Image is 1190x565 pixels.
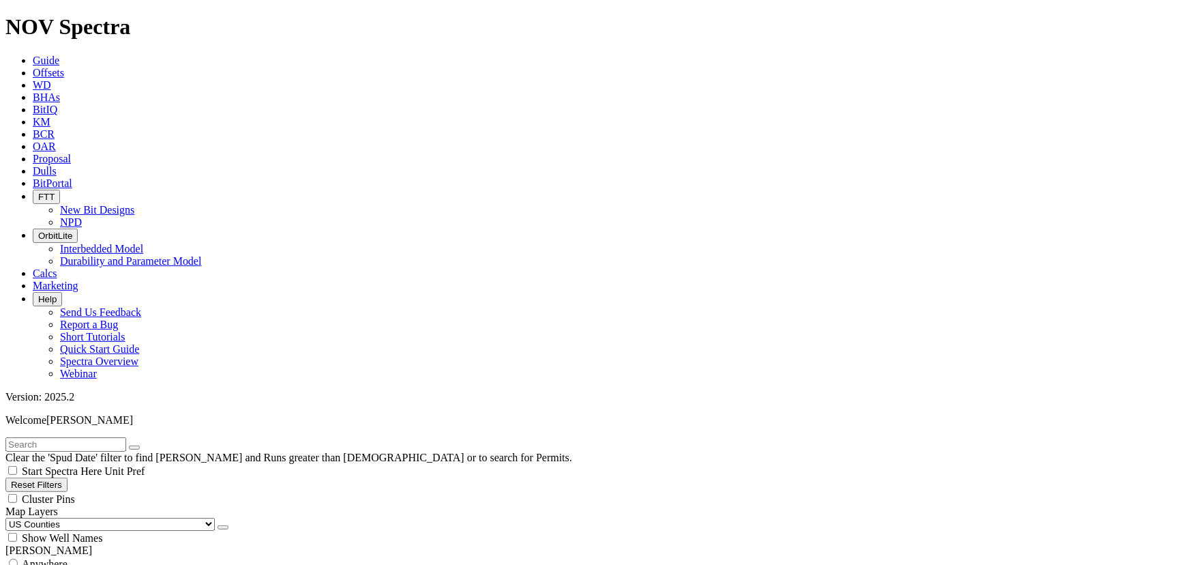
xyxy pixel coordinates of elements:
a: Send Us Feedback [60,306,141,318]
a: Dulls [33,165,57,177]
a: NPD [60,216,82,228]
a: BitPortal [33,177,72,189]
a: BitIQ [33,104,57,115]
button: Reset Filters [5,478,68,492]
span: Clear the 'Spud Date' filter to find [PERSON_NAME] and Runs greater than [DEMOGRAPHIC_DATA] or to... [5,452,572,463]
a: Webinar [60,368,97,379]
span: Map Layers [5,506,58,517]
span: Help [38,294,57,304]
a: WD [33,79,51,91]
a: Durability and Parameter Model [60,255,202,267]
span: FTT [38,192,55,202]
a: OAR [33,141,56,152]
div: [PERSON_NAME] [5,545,1185,557]
span: OrbitLite [38,231,72,241]
a: Spectra Overview [60,356,138,367]
button: OrbitLite [33,229,78,243]
a: Short Tutorials [60,331,125,343]
a: Quick Start Guide [60,343,139,355]
input: Search [5,437,126,452]
span: [PERSON_NAME] [46,414,133,426]
a: Report a Bug [60,319,118,330]
a: Proposal [33,153,71,164]
span: Start Spectra Here [22,465,102,477]
a: Calcs [33,267,57,279]
span: Show Well Names [22,532,102,544]
a: Interbedded Model [60,243,143,255]
button: FTT [33,190,60,204]
a: Offsets [33,67,64,78]
button: Help [33,292,62,306]
p: Welcome [5,414,1185,426]
a: BHAs [33,91,60,103]
div: Version: 2025.2 [5,391,1185,403]
a: BCR [33,128,55,140]
a: New Bit Designs [60,204,134,216]
span: Cluster Pins [22,493,75,505]
input: Start Spectra Here [8,466,17,475]
a: Guide [33,55,59,66]
a: KM [33,116,50,128]
a: Marketing [33,280,78,291]
h1: NOV Spectra [5,14,1185,40]
span: Unit Pref [104,465,145,477]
